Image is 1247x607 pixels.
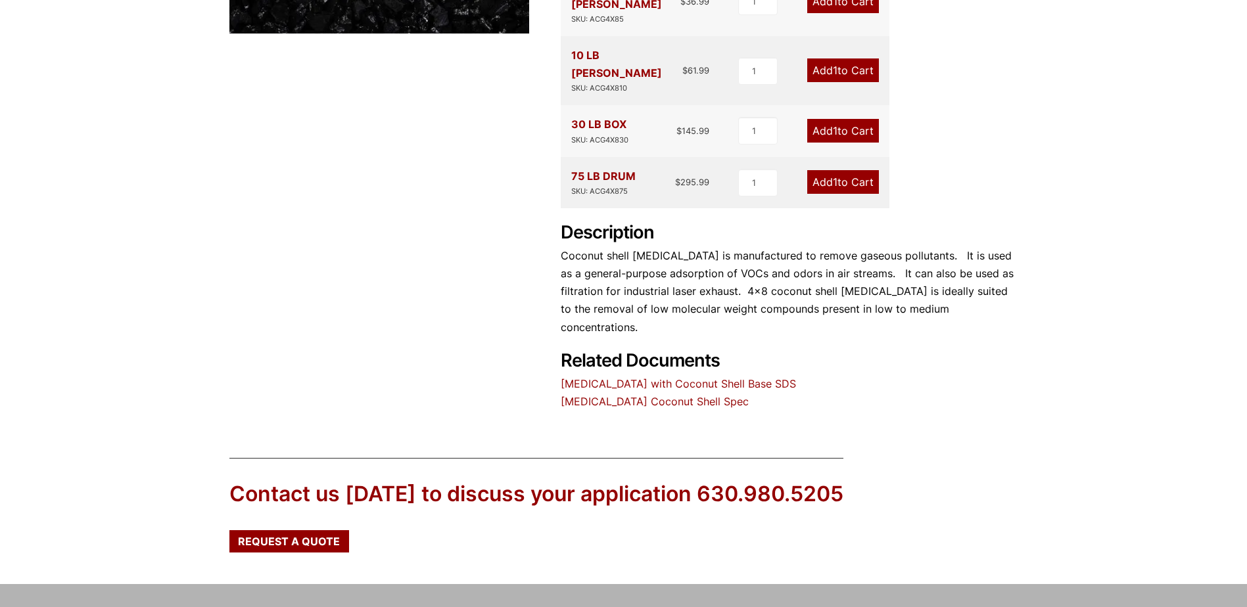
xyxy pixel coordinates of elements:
[229,480,843,509] div: Contact us [DATE] to discuss your application 630.980.5205
[571,116,628,146] div: 30 LB BOX
[682,65,709,76] bdi: 61.99
[561,395,749,408] a: [MEDICAL_DATA] Coconut Shell Spec
[833,175,837,189] span: 1
[833,64,837,77] span: 1
[571,13,681,26] div: SKU: ACG4X85
[561,222,1018,244] h2: Description
[682,65,688,76] span: $
[561,377,796,390] a: [MEDICAL_DATA] with Coconut Shell Base SDS
[561,247,1018,336] p: Coconut shell [MEDICAL_DATA] is manufactured to remove gaseous pollutants. It is used as a genera...
[676,125,709,136] bdi: 145.99
[675,177,680,187] span: $
[571,168,636,198] div: 75 LB DRUM
[807,119,879,143] a: Add1to Cart
[571,82,683,95] div: SKU: ACG4X810
[676,125,682,136] span: $
[675,177,709,187] bdi: 295.99
[571,47,683,95] div: 10 LB [PERSON_NAME]
[229,530,349,552] a: Request a Quote
[571,134,628,146] div: SKU: ACG4X830
[238,536,340,547] span: Request a Quote
[807,58,879,82] a: Add1to Cart
[833,124,837,137] span: 1
[807,170,879,194] a: Add1to Cart
[571,185,636,198] div: SKU: ACG4X875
